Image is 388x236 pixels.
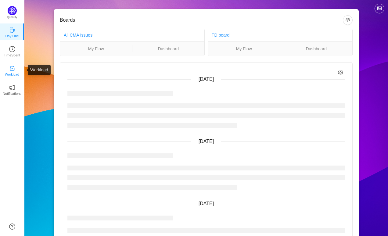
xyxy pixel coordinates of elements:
button: icon: setting [343,15,353,25]
button: icon: picture [375,4,384,13]
p: Notifications [3,91,21,96]
a: icon: inboxWorkload [9,67,15,73]
span: [DATE] [199,139,214,144]
i: icon: inbox [9,65,15,71]
a: icon: coffeeDay One [9,29,15,35]
a: My Flow [60,45,132,52]
p: Workload [5,72,19,77]
a: icon: clock-circleTimeSpent [9,48,15,54]
a: TD board [212,33,229,38]
span: [DATE] [199,201,214,206]
p: Quantify [7,15,17,20]
a: icon: notificationNotifications [9,86,15,92]
i: icon: clock-circle [9,46,15,52]
img: Quantify [8,6,17,15]
i: icon: notification [9,84,15,91]
i: icon: setting [338,70,343,75]
a: Dashboard [280,45,353,52]
p: Day One [5,33,19,39]
p: TimeSpent [4,52,20,58]
a: icon: question-circle [9,223,15,230]
span: [DATE] [199,77,214,82]
a: All CMA Issues [64,33,92,38]
i: icon: coffee [9,27,15,33]
a: My Flow [208,45,280,52]
h3: Boards [60,17,343,23]
a: Dashboard [132,45,205,52]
